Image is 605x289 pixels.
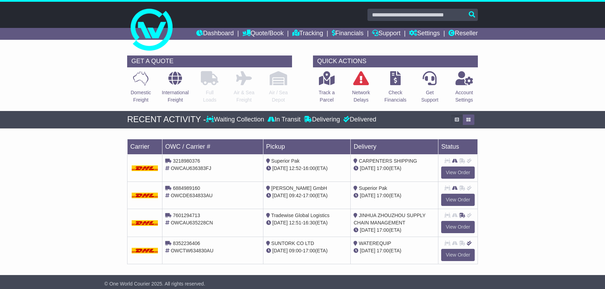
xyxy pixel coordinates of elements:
div: (ETA) [353,165,435,172]
span: 17:00 [377,248,389,253]
span: 12:51 [289,220,301,225]
span: [DATE] [360,165,375,171]
a: Tracking [292,28,323,40]
span: 17:00 [303,248,315,253]
div: - (ETA) [266,247,348,254]
img: DHL.png [132,248,158,253]
a: View Order [441,249,475,261]
span: OWCTW634830AU [171,248,213,253]
p: Check Financials [385,89,407,104]
span: [DATE] [272,248,288,253]
span: Superior Pak [271,158,300,164]
span: 17:00 [377,227,389,233]
a: Quote/Book [242,28,284,40]
span: [DATE] [360,227,375,233]
div: RECENT ACTIVITY - [127,114,206,125]
td: Status [438,139,478,154]
a: Dashboard [196,28,234,40]
span: JINHUA ZHOUZHOU SUPPLY CHAIN MANAGEMENT [353,213,425,225]
span: OWCDE634833AU [171,193,213,198]
span: 09:42 [289,193,301,198]
span: OWCAU635228CN [171,220,213,225]
div: (ETA) [353,247,435,254]
span: 17:00 [377,193,389,198]
span: CARPENTERS SHIPPING [359,158,417,164]
a: View Order [441,166,475,179]
div: FROM OUR SUPPORT [127,279,478,289]
span: [DATE] [360,248,375,253]
p: Account Settings [455,89,473,104]
div: - (ETA) [266,165,348,172]
td: Carrier [127,139,162,154]
span: 17:00 [377,165,389,171]
a: View Order [441,194,475,206]
p: Network Delays [352,89,370,104]
span: 8352236406 [173,240,200,246]
img: DHL.png [132,220,158,226]
img: DHL.png [132,193,158,198]
span: OWCAU636383FJ [171,165,211,171]
td: Pickup [263,139,351,154]
span: [PERSON_NAME] GmbH [271,185,327,191]
div: (ETA) [353,192,435,199]
p: Full Loads [201,89,218,104]
span: 6884989160 [173,185,200,191]
div: Delivering [302,116,342,124]
div: - (ETA) [266,219,348,227]
span: Tradewise Global Logistics [271,213,329,218]
a: AccountSettings [455,71,474,108]
span: SUNTORK CO LTD [271,240,314,246]
a: NetworkDelays [352,71,370,108]
img: DHL.png [132,165,158,171]
p: Track a Parcel [319,89,335,104]
div: Waiting Collection [206,116,266,124]
span: © One World Courier 2025. All rights reserved. [104,281,205,287]
td: Delivery [351,139,438,154]
span: 09:00 [289,248,301,253]
span: [DATE] [272,193,288,198]
p: Get Support [421,89,438,104]
span: 3218980376 [173,158,200,164]
a: InternationalFreight [161,71,189,108]
div: (ETA) [353,227,435,234]
span: Superior Pak [359,185,387,191]
div: - (ETA) [266,192,348,199]
span: 17:00 [303,193,315,198]
a: Reseller [449,28,478,40]
a: Support [372,28,400,40]
a: DomesticFreight [130,71,151,108]
div: Delivered [342,116,376,124]
span: [DATE] [360,193,375,198]
div: In Transit [266,116,302,124]
div: QUICK ACTIONS [313,55,478,67]
span: 7601294713 [173,213,200,218]
a: View Order [441,221,475,233]
span: WATEREQUIP [359,240,391,246]
span: [DATE] [272,165,288,171]
p: Domestic Freight [131,89,151,104]
span: 16:30 [303,220,315,225]
a: GetSupport [421,71,439,108]
a: CheckFinancials [384,71,407,108]
td: OWC / Carrier # [162,139,263,154]
div: GET A QUOTE [127,55,292,67]
span: [DATE] [272,220,288,225]
p: Air & Sea Freight [234,89,254,104]
a: Financials [332,28,364,40]
a: Track aParcel [318,71,335,108]
a: Settings [409,28,440,40]
span: 16:00 [303,165,315,171]
p: International Freight [162,89,189,104]
span: 12:52 [289,165,301,171]
p: Air / Sea Depot [269,89,288,104]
